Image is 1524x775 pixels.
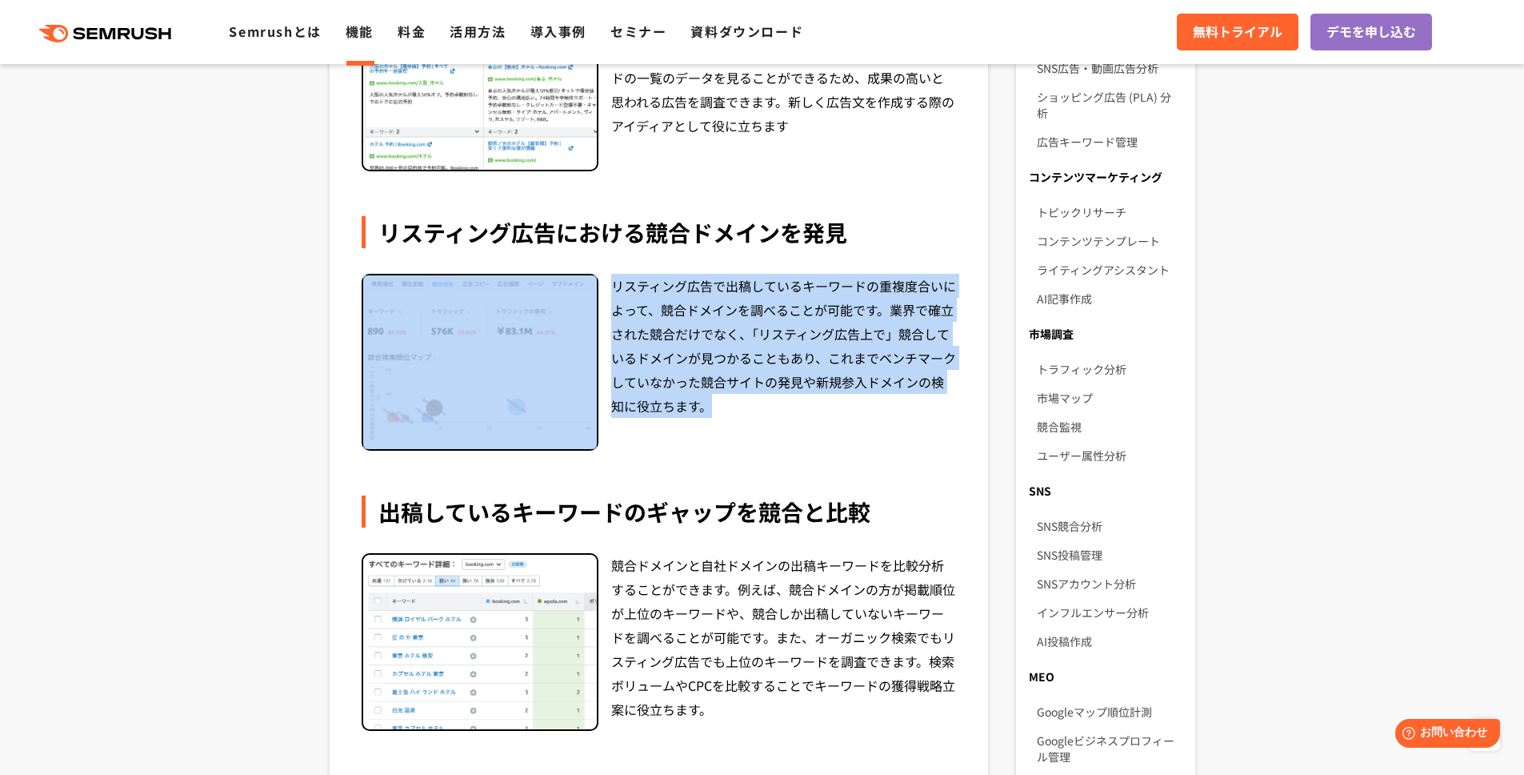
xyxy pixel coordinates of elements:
[1037,540,1182,569] a: SNS投稿管理
[1326,22,1416,42] span: デモを申し込む
[1037,284,1182,313] a: AI記事作成
[362,216,957,248] div: リスティング広告における競合ドメインを発見
[1037,697,1182,726] a: Googleマップ順位計測
[1037,726,1182,771] a: Googleビジネスプロフィール管理
[611,274,957,452] div: リスティング広告で出稿しているキーワードの重複度合いによって、競合ドメインを調べることが可能です。業界で確立された競合だけでなく、「リスティング広告上で」競合しているドメインが見つかることもあり...
[610,22,666,41] a: セミナー
[363,555,597,729] img: リスティング広告分析 ギャップ分析
[690,22,803,41] a: 資料ダウンロード
[530,22,586,41] a: 導入事例
[362,496,957,528] div: 出稿しているキーワードのギャップを競合と比較
[1037,255,1182,284] a: ライティングアシスタント
[363,275,597,450] img: リスティング広告分析 競合ドメイン発見
[1037,512,1182,540] a: SNS競合分析
[1037,569,1182,598] a: SNSアカウント分析
[1016,662,1194,691] div: MEO
[1037,227,1182,255] a: コンテンツテンプレート
[1310,14,1432,50] a: デモを申し込む
[450,22,506,41] a: 活用方法
[1037,355,1182,383] a: トラフィック分析
[1037,441,1182,470] a: ユーザー属性分析
[1382,713,1506,757] iframe: Help widget launcher
[1037,82,1182,127] a: ショッピング広告 (PLA) 分析
[1037,598,1182,627] a: インフルエンサー分析
[398,22,426,41] a: 料金
[1016,163,1194,191] div: コンテンツマーケティング
[1193,22,1282,42] span: 無料トライアル
[1016,476,1194,505] div: SNS
[229,22,321,41] a: Semrushとは
[1037,412,1182,441] a: 競合監視
[1177,14,1298,50] a: 無料トライアル
[1037,383,1182,412] a: 市場マップ
[611,553,957,731] div: 競合ドメインと自社ドメインの出稿キーワードを比較分析することができます。例えば、競合ドメインの方が掲載順位が上位のキーワードや、競合しか出稿していないキーワードを調べることが可能です。また、オー...
[1037,127,1182,156] a: 広告キーワード管理
[1016,319,1194,348] div: 市場調査
[1037,627,1182,656] a: AI投稿作成
[1037,198,1182,227] a: トピックリサーチ
[346,22,374,41] a: 機能
[1037,54,1182,82] a: SNS広告・動画広告分析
